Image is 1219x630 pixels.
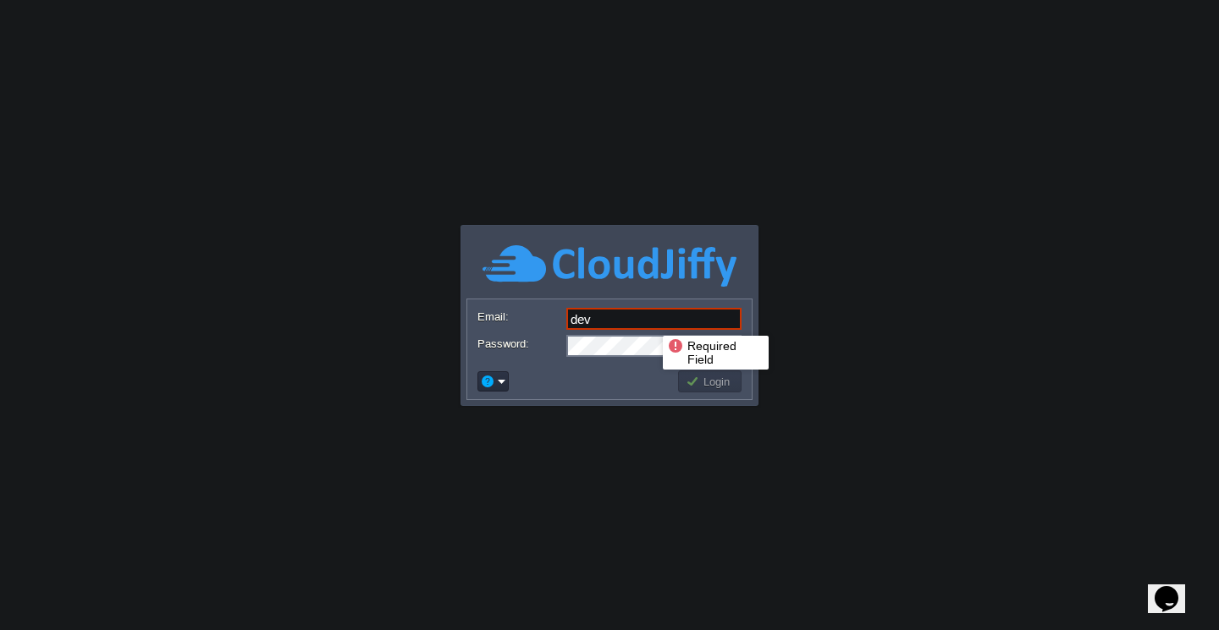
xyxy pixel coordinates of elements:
[667,337,764,368] div: Required Field
[483,243,736,289] img: CloudJiffy
[477,308,565,326] label: Email:
[1148,562,1202,613] iframe: chat widget
[686,374,735,389] button: Login
[477,335,565,353] label: Password:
